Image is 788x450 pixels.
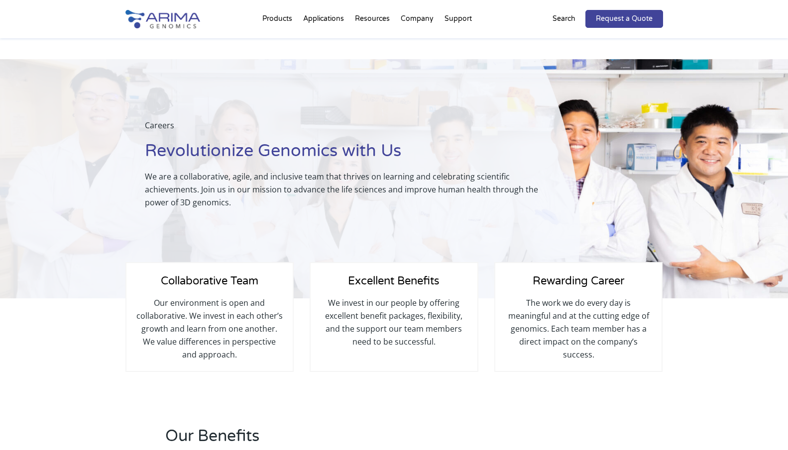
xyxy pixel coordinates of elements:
img: Arima-Genomics-logo [125,10,200,28]
p: Our environment is open and collaborative. We invest in each other’s growth and learn from one an... [136,296,283,361]
span: Excellent Benefits [348,274,440,287]
span: Rewarding Career [533,274,624,287]
p: We invest in our people by offering excellent benefit packages, flexibility, and the support our ... [321,296,467,348]
p: Search [553,12,575,25]
h1: Revolutionize Genomics with Us [145,140,555,170]
p: The work we do every day is meaningful and at the cutting edge of genomics. Each team member has ... [505,296,652,361]
span: Collaborative Team [161,274,258,287]
p: We are a collaborative, agile, and inclusive team that thrives on learning and celebrating scient... [145,170,555,209]
a: Request a Quote [585,10,663,28]
p: Careers [145,119,555,140]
